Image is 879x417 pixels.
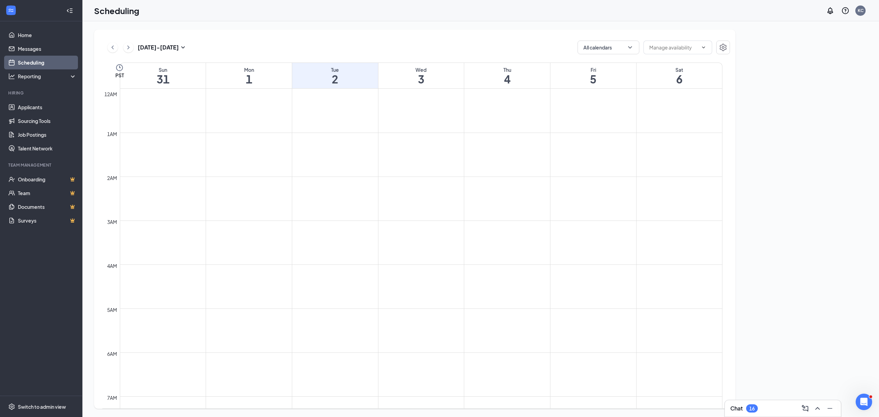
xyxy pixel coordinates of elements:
svg: QuestionInfo [841,7,849,15]
a: September 4, 2025 [464,63,550,88]
svg: Settings [719,43,727,52]
div: 12am [103,90,118,98]
button: ComposeMessage [800,403,811,414]
h1: 4 [464,73,550,85]
a: Talent Network [18,142,77,155]
button: Minimize [824,403,835,414]
div: KC [858,8,864,13]
button: ChevronUp [812,403,823,414]
a: Home [18,28,77,42]
div: 6am [106,350,118,358]
svg: Analysis [8,73,15,80]
a: September 6, 2025 [637,63,722,88]
button: ChevronRight [123,42,134,53]
a: SurveysCrown [18,214,77,227]
a: Messages [18,42,77,56]
input: Manage availability [649,44,698,51]
h1: 31 [120,73,206,85]
svg: Collapse [66,7,73,14]
button: All calendarsChevronDown [578,41,639,54]
svg: ChevronRight [125,43,132,52]
svg: SmallChevronDown [179,43,187,52]
svg: ComposeMessage [801,404,809,413]
svg: Settings [8,403,15,410]
svg: ChevronLeft [109,43,116,52]
div: 3am [106,218,118,226]
h1: 5 [550,73,636,85]
div: Tue [292,66,378,73]
a: OnboardingCrown [18,172,77,186]
a: Applicants [18,100,77,114]
a: Scheduling [18,56,77,69]
svg: Minimize [826,404,834,413]
div: 7am [106,394,118,402]
a: Sourcing Tools [18,114,77,128]
div: 16 [749,406,755,412]
h1: 6 [637,73,722,85]
div: Sun [120,66,206,73]
svg: ChevronDown [701,45,706,50]
h3: [DATE] - [DATE] [138,44,179,51]
h1: 3 [378,73,464,85]
h3: Chat [730,405,743,412]
div: Switch to admin view [18,403,66,410]
a: September 1, 2025 [206,63,292,88]
button: Settings [716,41,730,54]
a: August 31, 2025 [120,63,206,88]
button: ChevronLeft [107,42,118,53]
a: September 3, 2025 [378,63,464,88]
a: Job Postings [18,128,77,142]
div: Mon [206,66,292,73]
div: Sat [637,66,722,73]
a: September 5, 2025 [550,63,636,88]
div: Thu [464,66,550,73]
h1: 1 [206,73,292,85]
div: 2am [106,174,118,182]
iframe: Intercom live chat [856,394,872,410]
div: 1am [106,130,118,138]
div: Hiring [8,90,75,96]
h1: 2 [292,73,378,85]
div: Wed [378,66,464,73]
svg: WorkstreamLogo [8,7,14,14]
div: 4am [106,262,118,270]
div: Fri [550,66,636,73]
a: September 2, 2025 [292,63,378,88]
a: TeamCrown [18,186,77,200]
svg: Notifications [826,7,834,15]
svg: ChevronUp [813,404,822,413]
a: DocumentsCrown [18,200,77,214]
div: 5am [106,306,118,314]
div: Team Management [8,162,75,168]
span: PST [115,72,124,79]
svg: ChevronDown [627,44,633,51]
svg: Clock [115,64,124,72]
div: Reporting [18,73,77,80]
h1: Scheduling [94,5,139,16]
